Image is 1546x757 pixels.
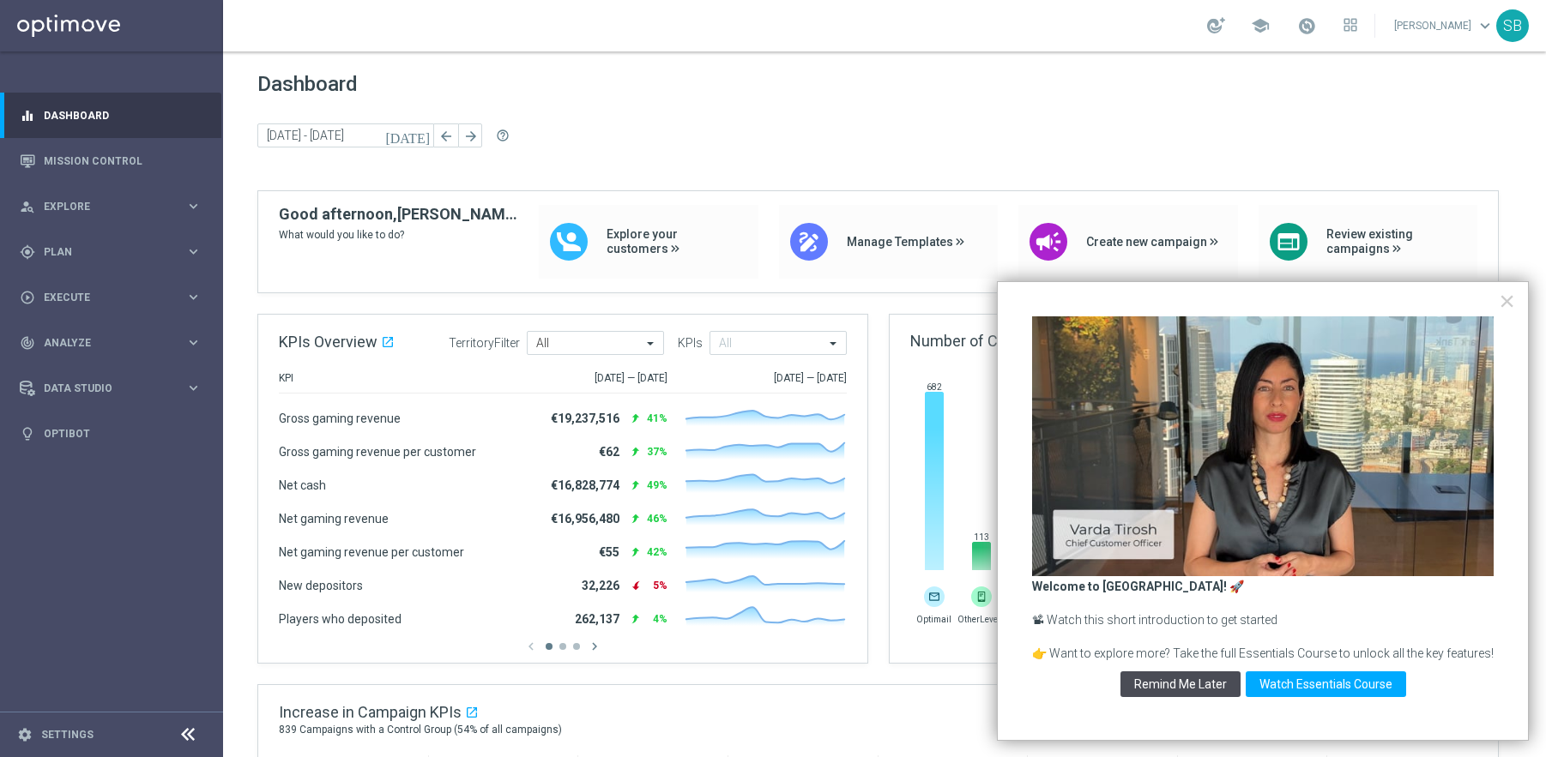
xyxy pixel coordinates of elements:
[20,426,35,442] i: lightbulb
[44,201,185,212] span: Explore
[1032,646,1494,663] p: 👉 Want to explore more? Take the full Essentials Course to unlock all the key features!
[1251,16,1270,35] span: school
[20,199,185,214] div: Explore
[20,411,202,456] div: Optibot
[20,335,35,351] i: track_changes
[185,334,202,351] i: keyboard_arrow_right
[44,247,185,257] span: Plan
[1392,13,1496,39] a: [PERSON_NAME]
[44,411,202,456] a: Optibot
[1032,316,1494,576] iframe: Welcome to Optimove!
[20,138,202,183] div: Mission Control
[20,93,202,138] div: Dashboard
[1476,16,1495,35] span: keyboard_arrow_down
[1032,612,1494,629] p: 📽 Watch this short introduction to get started
[185,243,202,260] i: keyboard_arrow_right
[20,290,35,305] i: play_circle_outline
[185,198,202,214] i: keyboard_arrow_right
[1246,671,1406,697] button: Watch Essentials Course
[20,381,185,396] div: Data Studio
[44,93,202,138] a: Dashboard
[20,108,35,123] i: equalizer
[17,727,33,742] i: settings
[44,292,185,303] span: Execute
[1120,671,1241,697] button: Remind Me Later
[1496,9,1529,42] div: SB
[44,138,202,183] a: Mission Control
[1032,580,1244,593] strong: Welcome to [GEOGRAPHIC_DATA]! 🚀
[185,380,202,396] i: keyboard_arrow_right
[20,244,35,260] i: gps_fixed
[44,383,185,394] span: Data Studio
[44,338,185,348] span: Analyze
[1499,287,1515,315] button: Close
[20,335,185,351] div: Analyze
[20,199,35,214] i: person_search
[20,290,185,305] div: Execute
[41,730,94,740] a: Settings
[185,289,202,305] i: keyboard_arrow_right
[20,244,185,260] div: Plan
